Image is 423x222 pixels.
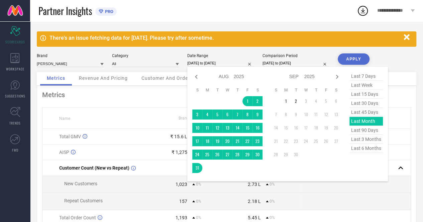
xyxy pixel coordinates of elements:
td: Tue Aug 05 2025 [212,109,222,120]
td: Mon Aug 04 2025 [202,109,212,120]
td: Sun Aug 10 2025 [192,123,202,133]
td: Fri Aug 29 2025 [242,150,252,160]
div: Previous month [192,73,200,81]
th: Thursday [311,87,321,93]
td: Wed Aug 27 2025 [222,150,232,160]
td: Wed Aug 13 2025 [222,123,232,133]
td: Sat Sep 13 2025 [331,109,341,120]
div: There's an issue fetching data for [DATE]. Please try after sometime. [49,35,400,41]
div: Next month [333,73,341,81]
td: Fri Sep 19 2025 [321,123,331,133]
th: Wednesday [222,87,232,93]
div: 1,193 [176,215,187,220]
span: TRENDS [9,121,21,126]
td: Fri Sep 05 2025 [321,96,331,106]
span: Customer Count (New vs Repeat) [59,165,129,171]
th: Sunday [192,87,202,93]
td: Sat Sep 20 2025 [331,123,341,133]
span: last 3 months [349,135,383,144]
td: Tue Aug 19 2025 [212,136,222,146]
td: Fri Sep 26 2025 [321,136,331,146]
th: Saturday [331,87,341,93]
td: Fri Sep 12 2025 [321,109,331,120]
div: Category [112,53,179,58]
span: Total Order Count [59,215,96,220]
div: ₹ 1,275 [172,150,187,155]
span: FWD [12,148,18,153]
button: APPLY [338,53,369,65]
div: 157 [179,199,187,204]
td: Tue Aug 26 2025 [212,150,222,160]
td: Sun Sep 28 2025 [271,150,281,160]
td: Fri Aug 01 2025 [242,96,252,106]
span: New Customers [64,181,97,186]
div: Brand [37,53,104,58]
th: Saturday [252,87,262,93]
span: Metrics [47,75,65,81]
span: WORKSPACE [6,66,24,71]
td: Wed Aug 20 2025 [222,136,232,146]
span: last 6 months [349,144,383,153]
td: Mon Sep 08 2025 [281,109,291,120]
span: SUGGESTIONS [5,93,25,98]
td: Sat Aug 16 2025 [252,123,262,133]
span: 0% [270,182,275,187]
td: Sat Aug 09 2025 [252,109,262,120]
td: Sun Aug 24 2025 [192,150,202,160]
span: 0% [270,215,275,220]
td: Mon Sep 29 2025 [281,150,291,160]
td: Mon Sep 15 2025 [281,123,291,133]
td: Wed Sep 03 2025 [301,96,311,106]
td: Wed Aug 06 2025 [222,109,232,120]
th: Friday [242,87,252,93]
div: Comparison Period [262,53,329,58]
td: Thu Aug 21 2025 [232,136,242,146]
td: Wed Sep 17 2025 [301,123,311,133]
div: Metrics [42,91,411,99]
td: Thu Sep 18 2025 [311,123,321,133]
span: last 7 days [349,72,383,81]
span: SCORECARDS [5,39,25,44]
span: 0% [196,199,201,204]
td: Fri Aug 22 2025 [242,136,252,146]
span: Repeat Customers [64,198,103,203]
td: Mon Aug 11 2025 [202,123,212,133]
div: Open download list [357,5,369,17]
td: Mon Aug 18 2025 [202,136,212,146]
td: Tue Aug 12 2025 [212,123,222,133]
span: Partner Insights [38,4,92,18]
td: Wed Sep 24 2025 [301,136,311,146]
div: ₹ 15.6 L [170,134,187,139]
span: 0% [270,199,275,204]
span: Name [59,116,70,121]
span: last 45 days [349,108,383,117]
td: Mon Sep 22 2025 [281,136,291,146]
th: Friday [321,87,331,93]
td: Sat Sep 27 2025 [331,136,341,146]
span: PRO [103,9,113,14]
span: 0% [196,182,201,187]
td: Sun Aug 03 2025 [192,109,202,120]
div: 2.73 L [248,182,261,187]
td: Mon Aug 25 2025 [202,150,212,160]
span: Total GMV [59,134,81,139]
th: Monday [202,87,212,93]
td: Sun Sep 21 2025 [271,136,281,146]
span: last week [349,81,383,90]
td: Mon Sep 01 2025 [281,96,291,106]
span: last 15 days [349,90,383,99]
td: Tue Sep 30 2025 [291,150,301,160]
td: Sun Aug 17 2025 [192,136,202,146]
th: Wednesday [301,87,311,93]
span: last 30 days [349,99,383,108]
span: AISP [59,150,69,155]
th: Monday [281,87,291,93]
span: Revenue And Pricing [79,75,128,81]
td: Thu Sep 25 2025 [311,136,321,146]
td: Sun Aug 31 2025 [192,163,202,173]
div: 5.45 L [248,215,261,220]
td: Fri Aug 08 2025 [242,109,252,120]
th: Tuesday [212,87,222,93]
span: last 90 days [349,126,383,135]
td: Thu Aug 07 2025 [232,109,242,120]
